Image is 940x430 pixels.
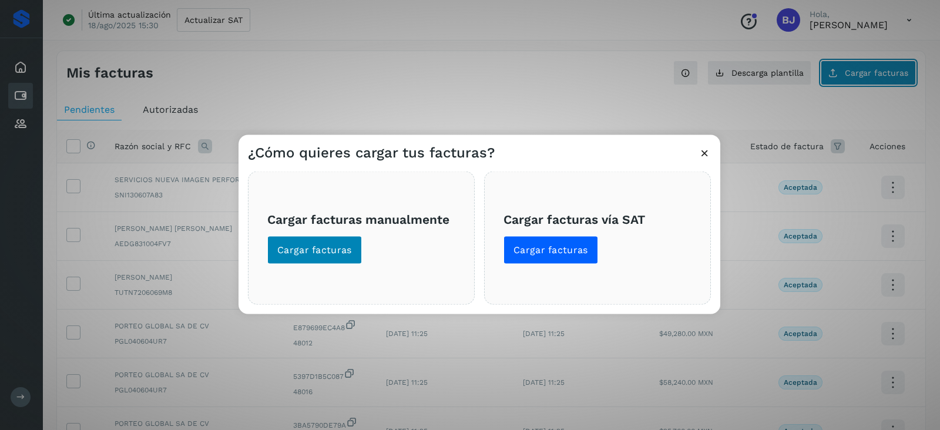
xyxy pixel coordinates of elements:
h3: Cargar facturas vía SAT [503,211,691,226]
button: Cargar facturas [503,236,598,264]
h3: Cargar facturas manualmente [267,211,455,226]
button: Cargar facturas [267,236,362,264]
span: Cargar facturas [513,244,588,257]
h3: ¿Cómo quieres cargar tus facturas? [248,145,495,162]
span: Cargar facturas [277,244,352,257]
